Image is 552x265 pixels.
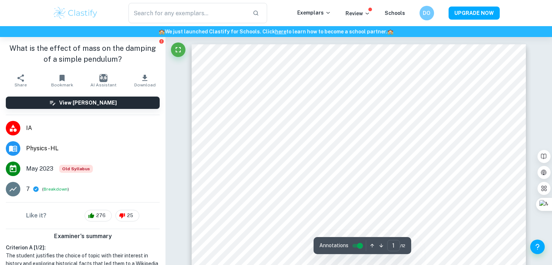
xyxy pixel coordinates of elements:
[3,232,163,241] h6: Examiner's summary
[134,82,156,87] span: Download
[319,242,348,249] span: Annotations
[83,70,124,91] button: AI Assistant
[92,212,110,219] span: 276
[26,185,30,193] p: 7
[44,186,68,192] button: Breakdown
[26,144,160,153] span: Physics - HL
[159,38,164,44] button: Report issue
[385,10,405,16] a: Schools
[26,211,46,220] h6: Like it?
[59,165,93,173] span: Old Syllabus
[128,3,247,23] input: Search for any exemplars...
[159,29,165,34] span: 🏫
[400,242,405,249] span: / 12
[15,82,27,87] span: Share
[124,70,165,91] button: Download
[51,82,73,87] span: Bookmark
[26,164,53,173] span: May 2023
[41,70,83,91] button: Bookmark
[123,212,137,219] span: 25
[42,186,69,193] span: ( )
[345,9,370,17] p: Review
[6,43,160,65] h1: What is the effect of mass on the damping of a simple pendulum?
[420,6,434,20] button: DO
[422,9,431,17] h6: DO
[59,99,117,107] h6: View [PERSON_NAME]
[297,9,331,17] p: Exemplars
[530,240,545,254] button: Help and Feedback
[85,210,112,221] div: 276
[275,29,286,34] a: here
[26,124,160,132] span: IA
[387,29,393,34] span: 🏫
[90,82,116,87] span: AI Assistant
[59,165,93,173] div: Starting from the May 2025 session, the Physics IA requirements have changed. It's OK to refer to...
[115,210,139,221] div: 25
[171,42,185,57] button: Fullscreen
[6,244,160,252] h6: Criterion A [ 1 / 2 ]:
[449,7,500,20] button: UPGRADE NOW
[53,6,99,20] img: Clastify logo
[1,28,551,36] h6: We just launched Clastify for Schools. Click to learn how to become a school partner.
[6,97,160,109] button: View [PERSON_NAME]
[99,74,107,82] img: AI Assistant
